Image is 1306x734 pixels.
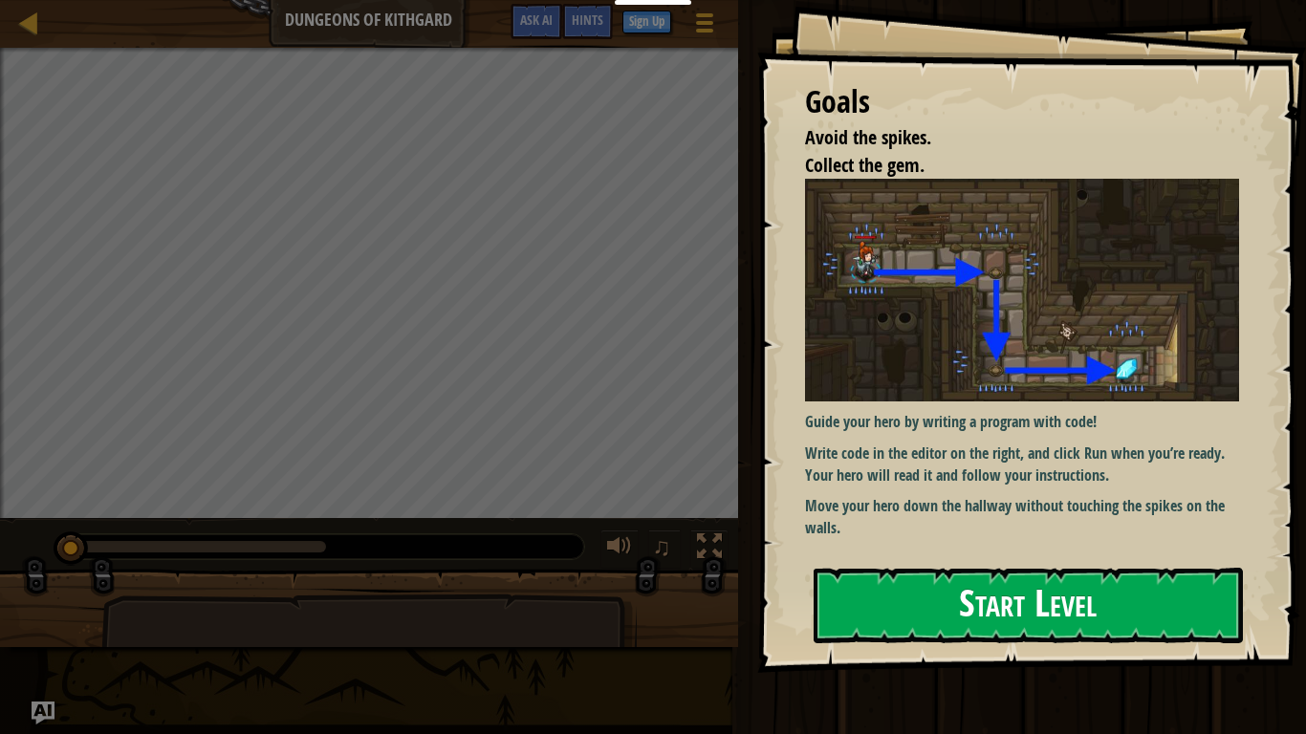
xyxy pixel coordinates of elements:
[805,179,1239,401] img: Dungeons of kithgard
[648,529,681,569] button: ♫
[681,4,729,49] button: Show game menu
[805,124,931,150] span: Avoid the spikes.
[652,532,671,561] span: ♫
[781,124,1234,152] li: Avoid the spikes.
[814,568,1243,643] button: Start Level
[32,702,54,724] button: Ask AI
[805,152,925,178] span: Collect the gem.
[781,152,1234,180] li: Collect the gem.
[805,80,1239,124] div: Goals
[805,411,1239,433] p: Guide your hero by writing a program with code!
[572,11,603,29] span: Hints
[511,4,562,39] button: Ask AI
[520,11,553,29] span: Ask AI
[805,443,1239,486] p: Write code in the editor on the right, and click Run when you’re ready. Your hero will read it an...
[600,529,639,569] button: Adjust volume
[805,495,1239,539] p: Move your hero down the hallway without touching the spikes on the walls.
[622,11,671,33] button: Sign Up
[690,529,729,569] button: Toggle fullscreen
